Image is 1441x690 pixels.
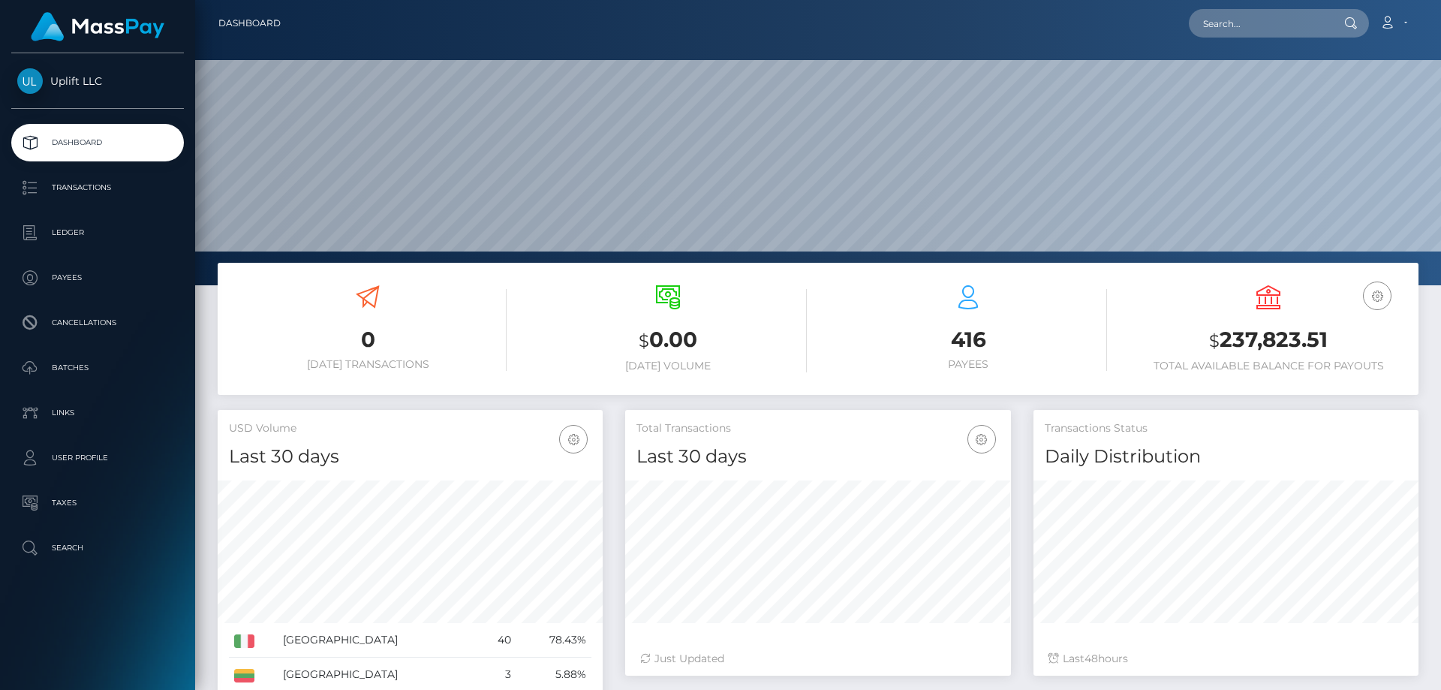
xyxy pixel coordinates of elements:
[829,325,1107,354] h3: 416
[17,312,178,334] p: Cancellations
[229,421,591,436] h5: USD Volume
[218,8,281,39] a: Dashboard
[11,394,184,432] a: Links
[17,131,178,154] p: Dashboard
[529,325,807,356] h3: 0.00
[278,623,477,658] td: [GEOGRAPHIC_DATA]
[529,360,807,372] h6: [DATE] Volume
[234,634,254,648] img: IT.png
[17,221,178,244] p: Ledger
[516,623,592,658] td: 78.43%
[11,74,184,88] span: Uplift LLC
[234,669,254,682] img: LT.png
[229,325,507,354] h3: 0
[640,651,995,667] div: Just Updated
[639,330,649,351] small: $
[1085,652,1098,665] span: 48
[11,349,184,387] a: Batches
[11,439,184,477] a: User Profile
[636,444,999,470] h4: Last 30 days
[478,623,516,658] td: 40
[11,529,184,567] a: Search
[17,537,178,559] p: Search
[31,12,164,41] img: MassPay Logo
[11,484,184,522] a: Taxes
[17,267,178,289] p: Payees
[11,214,184,252] a: Ledger
[1189,9,1330,38] input: Search...
[1130,360,1407,372] h6: Total Available Balance for Payouts
[229,358,507,371] h6: [DATE] Transactions
[17,357,178,379] p: Batches
[229,444,591,470] h4: Last 30 days
[17,176,178,199] p: Transactions
[17,402,178,424] p: Links
[636,421,999,436] h5: Total Transactions
[829,358,1107,371] h6: Payees
[11,304,184,342] a: Cancellations
[1130,325,1407,356] h3: 237,823.51
[11,169,184,206] a: Transactions
[1209,330,1220,351] small: $
[17,68,43,94] img: Uplift LLC
[1048,651,1403,667] div: Last hours
[17,447,178,469] p: User Profile
[1045,421,1407,436] h5: Transactions Status
[1045,444,1407,470] h4: Daily Distribution
[11,124,184,161] a: Dashboard
[17,492,178,514] p: Taxes
[11,259,184,297] a: Payees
